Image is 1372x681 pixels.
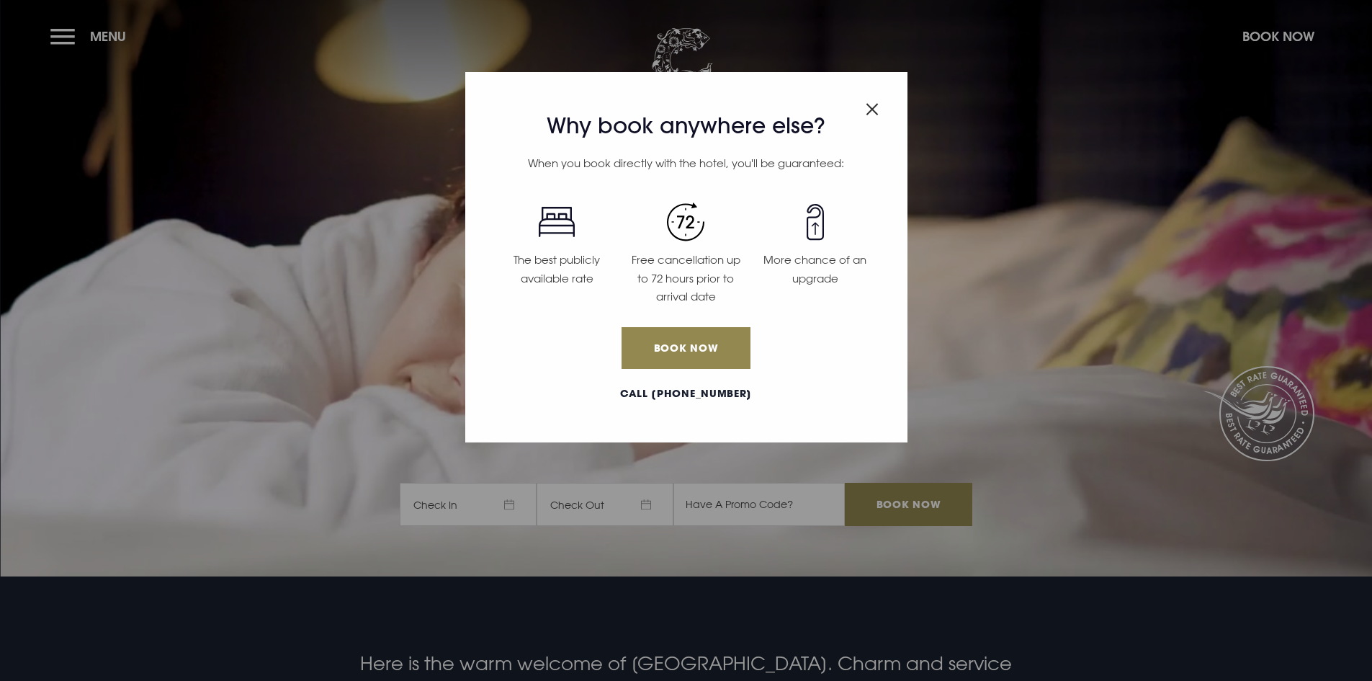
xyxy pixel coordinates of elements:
[493,154,880,173] p: When you book directly with the hotel, you'll be guaranteed:
[493,386,880,401] a: Call [PHONE_NUMBER]
[493,113,880,139] h3: Why book anywhere else?
[501,251,613,288] p: The best publicly available rate
[622,327,750,369] a: Book Now
[866,95,879,118] button: Close modal
[759,251,871,288] p: More chance of an upgrade
[630,251,742,306] p: Free cancellation up to 72 hours prior to arrival date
